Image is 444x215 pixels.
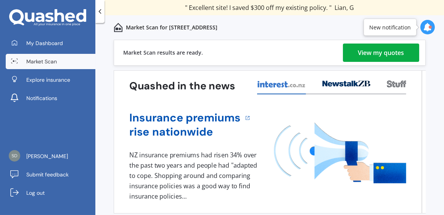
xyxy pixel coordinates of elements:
[26,39,63,47] span: My Dashboard
[343,44,419,62] a: View my quotes
[26,171,69,178] span: Submit feedback
[9,150,20,162] img: 0af9c6b07da44a56acab37f6aafc7b03
[114,23,123,32] img: home-and-contents.b802091223b8502ef2dd.svg
[6,36,95,51] a: My Dashboard
[6,149,95,164] a: [PERSON_NAME]
[126,24,217,31] p: Market Scan for [STREET_ADDRESS]
[129,79,235,93] h3: Quashed in the news
[274,123,406,183] img: media image
[26,58,57,65] span: Market Scan
[26,94,57,102] span: Notifications
[6,167,95,182] a: Submit feedback
[129,150,260,201] div: NZ insurance premiums had risen 34% over the past two years and people had "adapted to cope. Shop...
[6,72,95,87] a: Explore insurance
[129,111,240,125] a: Insurance premiums
[123,40,203,65] div: Market Scan results are ready.
[26,76,70,84] span: Explore insurance
[358,44,404,62] div: View my quotes
[369,23,411,31] div: New notification
[26,152,68,160] span: [PERSON_NAME]
[6,54,95,69] a: Market Scan
[26,189,45,197] span: Log out
[6,91,95,106] a: Notifications
[129,125,240,139] a: rise nationwide
[6,185,95,200] a: Log out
